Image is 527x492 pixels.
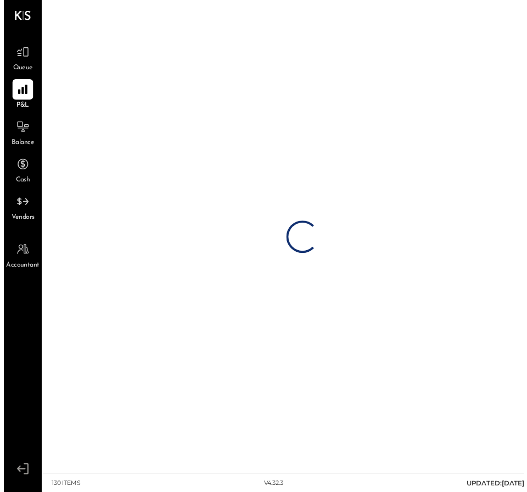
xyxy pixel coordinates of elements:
[8,216,31,226] span: Vendors
[9,64,30,74] span: Queue
[13,102,26,112] span: P&L
[1,242,38,274] a: Accountant
[8,140,31,150] span: Balance
[1,156,38,188] a: Cash
[1,118,38,150] a: Balance
[3,264,36,274] span: Accountant
[12,178,26,188] span: Cash
[1,80,38,112] a: P&L
[1,194,38,226] a: Vendors
[1,42,38,74] a: Queue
